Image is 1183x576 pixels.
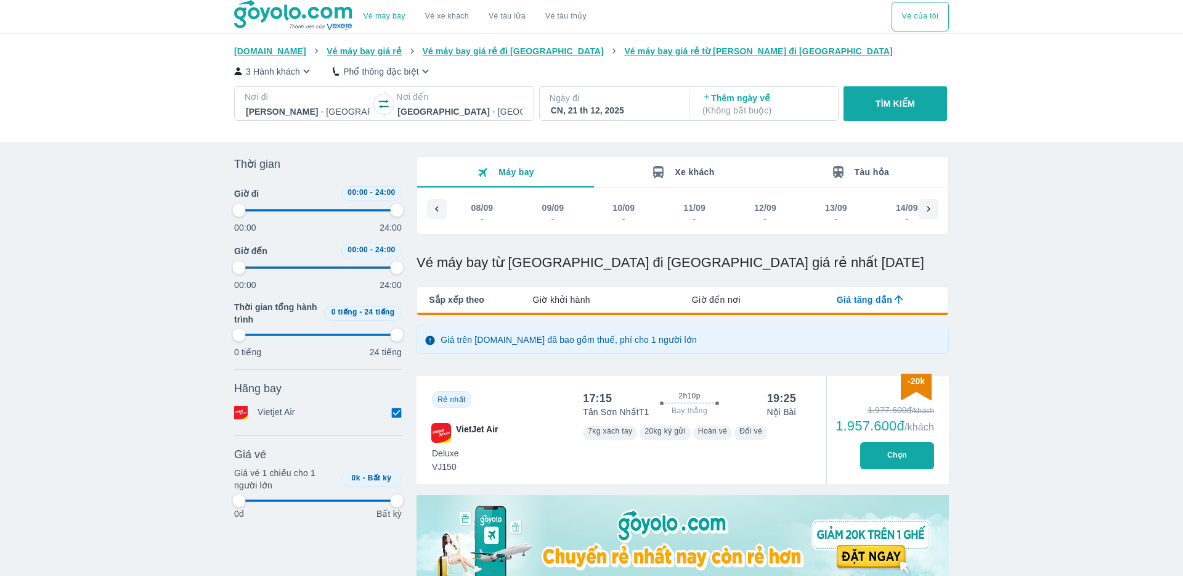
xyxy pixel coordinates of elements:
[826,214,847,224] div: -
[354,2,596,31] div: choose transportation mode
[767,391,796,406] div: 19:25
[739,427,762,435] span: Đổi vé
[855,167,890,177] span: Tàu hỏa
[644,427,685,435] span: 20kg ký gửi
[441,334,697,346] p: Giá trên [DOMAIN_NAME] đã bao gồm thuế, phí cho 1 người lớn
[348,245,368,254] span: 00:00
[624,46,893,56] span: Vé máy bay giá rẻ từ [PERSON_NAME] đi [GEOGRAPHIC_DATA]
[754,202,776,214] div: 12/09
[551,104,675,117] div: CN, 21 th 12, 2025
[375,245,396,254] span: 24:00
[698,427,728,435] span: Hoàn vé
[896,214,917,224] div: -
[583,406,649,418] p: Tân Sơn Nhất T1
[234,45,949,57] nav: breadcrumb
[348,188,368,197] span: 00:00
[588,427,632,435] span: 7kg xách tay
[343,65,419,78] p: Phổ thông đặc biệt
[447,199,919,226] div: scrollable day and price
[368,474,392,482] span: Bất kỳ
[359,308,362,316] span: -
[376,508,402,520] p: Bất kỳ
[471,202,494,214] div: 08/09
[613,214,634,224] div: -
[380,279,402,291] p: 24:00
[484,287,948,313] div: lab API tabs example
[835,419,934,434] div: 1.957.600đ
[234,46,306,56] span: [DOMAIN_NAME]
[432,447,459,459] span: Deluxe
[234,301,319,326] span: Thời gian tổng hành trình
[396,91,523,103] p: Nơi đến
[702,92,827,117] p: Thêm ngày về
[245,91,372,103] p: Nơi đi
[234,157,280,171] span: Thời gian
[331,308,357,316] span: 0 tiếng
[876,97,915,110] p: TÌM KIẾM
[896,202,918,214] div: 14/09
[364,12,405,21] a: Vé máy bay
[542,214,563,224] div: -
[234,187,259,200] span: Giờ đi
[472,214,493,224] div: -
[432,461,459,473] span: VJ150
[234,508,244,520] p: 0đ
[370,346,402,358] p: 24 tiếng
[234,245,267,257] span: Giờ đến
[683,202,705,214] div: 11/09
[550,92,677,104] p: Ngày đi
[892,2,949,31] div: choose transportation mode
[327,46,402,56] span: Vé máy bay giá rẻ
[825,202,847,214] div: 13/09
[498,167,534,177] span: Máy bay
[333,65,432,78] button: Phổ thông đặc biệt
[766,406,795,418] p: Nội Bài
[479,2,535,31] a: Vé tàu lửa
[535,2,596,31] button: Vé tàu thủy
[431,423,451,443] img: VJ
[583,391,612,406] div: 17:15
[380,221,402,234] p: 24:00
[234,381,282,396] span: Hãng bay
[905,422,934,432] span: /khách
[246,65,300,78] p: 3 Hành khách
[533,294,590,306] span: Giờ khởi hành
[612,202,635,214] div: 10/09
[678,391,700,401] span: 2h10p
[892,2,949,31] button: Vé của tôi
[860,442,934,469] button: Chọn
[375,188,396,197] span: 24:00
[692,294,741,306] span: Giờ đến nơi
[675,167,714,177] span: Xe khách
[363,474,365,482] span: -
[234,346,261,358] p: 0 tiếng
[234,279,256,291] p: 00:00
[365,308,395,316] span: 24 tiếng
[702,104,827,117] p: ( Không bắt buộc )
[755,214,776,224] div: -
[684,214,705,224] div: -
[908,376,925,386] span: -20k
[352,474,360,482] span: 0k
[456,423,498,443] span: VietJet Air
[370,188,373,197] span: -
[835,404,934,416] div: 1.977.600đ
[234,447,266,462] span: Giá vé
[425,12,469,21] a: Vé xe khách
[844,86,946,121] button: TÌM KIẾM
[234,65,313,78] button: 3 Hành khách
[258,406,295,419] p: Vietjet Air
[429,294,484,306] span: Sắp xếp theo
[234,221,256,234] p: 00:00
[417,254,949,271] h1: Vé máy bay từ [GEOGRAPHIC_DATA] đi [GEOGRAPHIC_DATA] giá rẻ nhất [DATE]
[423,46,604,56] span: Vé máy bay giá rẻ đi [GEOGRAPHIC_DATA]
[837,294,892,306] span: Giá tăng dần
[542,202,564,214] div: 09/09
[437,395,465,404] span: Rẻ nhất
[370,245,373,254] span: -
[901,374,932,400] img: discount
[234,467,336,492] p: Giá vé 1 chiều cho 1 người lớn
